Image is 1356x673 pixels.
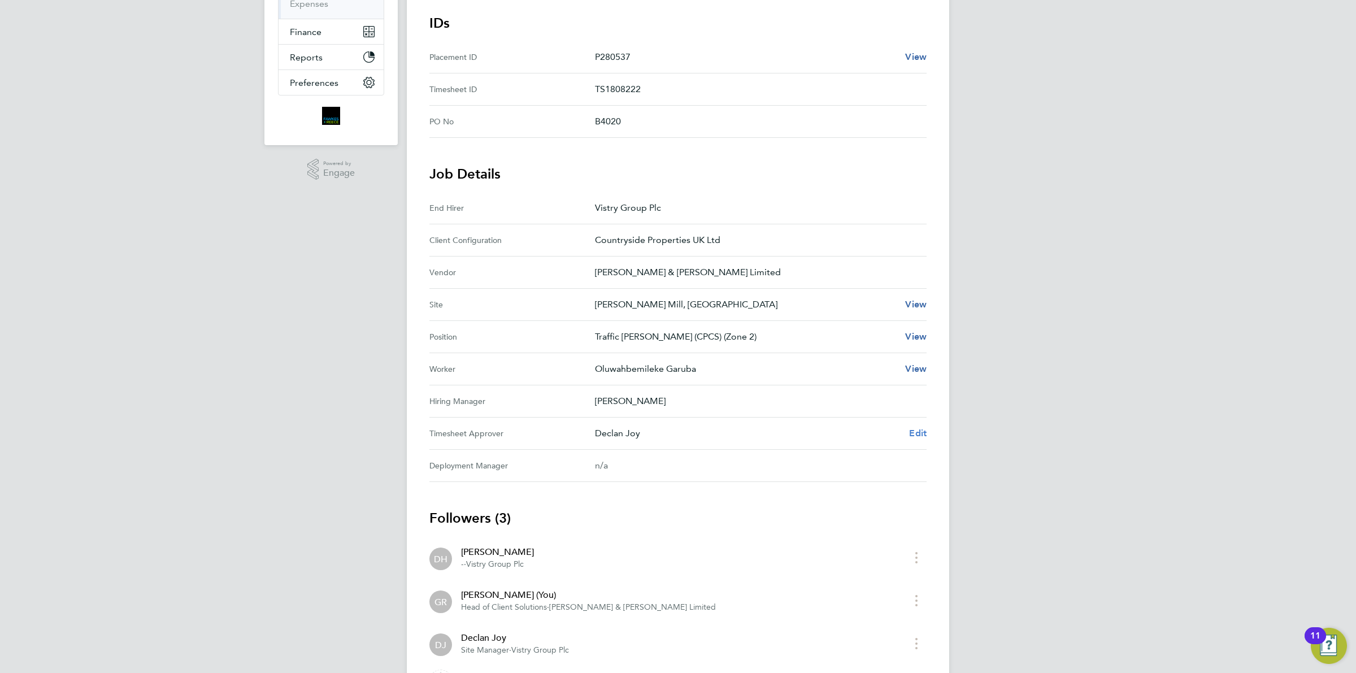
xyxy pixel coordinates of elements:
[595,266,918,279] p: [PERSON_NAME] & [PERSON_NAME] Limited
[279,19,384,44] button: Finance
[466,559,524,569] span: Vistry Group Plc
[905,299,927,310] span: View
[279,70,384,95] button: Preferences
[429,298,595,311] div: Site
[464,559,466,569] span: ·
[595,459,909,472] div: n/a
[429,266,595,279] div: Vendor
[429,115,595,128] div: PO No
[461,559,464,569] span: -
[429,427,595,440] div: Timesheet Approver
[595,330,896,344] p: Traffic [PERSON_NAME] (CPCS) (Zone 2)
[906,549,927,566] button: timesheet menu
[278,107,384,125] a: Go to home page
[905,298,927,311] a: View
[595,362,896,376] p: Oluwahbemileke Garuba
[461,631,569,645] div: Declan Joy
[595,298,896,311] p: [PERSON_NAME] Mill, [GEOGRAPHIC_DATA]
[307,159,355,180] a: Powered byEngage
[434,553,447,565] span: DH
[905,50,927,64] a: View
[323,159,355,168] span: Powered by
[595,115,918,128] p: B4020
[429,394,595,408] div: Hiring Manager
[549,602,716,612] span: [PERSON_NAME] & [PERSON_NAME] Limited
[547,602,549,612] span: ·
[429,233,595,247] div: Client Configuration
[429,548,452,570] div: Dennis Healy
[595,394,918,408] p: [PERSON_NAME]
[905,331,927,342] span: View
[461,588,716,602] div: [PERSON_NAME] (You)
[429,590,452,613] div: Gareth Richardson (You)
[429,50,595,64] div: Placement ID
[429,459,595,472] div: Deployment Manager
[1311,628,1347,664] button: Open Resource Center, 11 new notifications
[429,509,927,527] h3: Followers (3)
[323,168,355,178] span: Engage
[429,362,595,376] div: Worker
[461,602,547,612] span: Head of Client Solutions
[290,27,321,37] span: Finance
[906,592,927,609] button: timesheet menu
[290,77,338,88] span: Preferences
[511,645,569,655] span: Vistry Group Plc
[322,107,340,125] img: bromak-logo-retina.png
[279,45,384,70] button: Reports
[909,428,927,438] span: Edit
[429,633,452,656] div: Declan Joy
[595,233,918,247] p: Countryside Properties UK Ltd
[595,50,896,64] p: P280537
[290,52,323,63] span: Reports
[461,645,509,655] span: Site Manager
[905,362,927,376] a: View
[429,165,927,183] h3: Job Details
[435,639,446,651] span: DJ
[906,635,927,652] button: timesheet menu
[909,427,927,440] a: Edit
[429,83,595,96] div: Timesheet ID
[429,330,595,344] div: Position
[429,14,927,32] h3: IDs
[461,545,534,559] div: [PERSON_NAME]
[905,330,927,344] a: View
[905,363,927,374] span: View
[905,51,927,62] span: View
[434,596,447,608] span: GR
[509,645,511,655] span: ·
[595,83,918,96] p: TS1808222
[1310,636,1320,650] div: 11
[595,201,918,215] p: Vistry Group Plc
[595,427,900,440] p: Declan Joy
[429,201,595,215] div: End Hirer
